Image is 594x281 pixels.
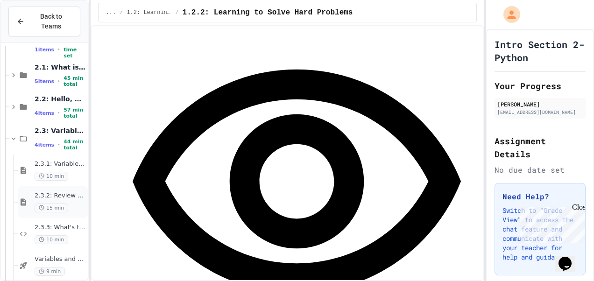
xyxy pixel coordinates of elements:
[106,9,116,16] span: ...
[497,100,583,108] div: [PERSON_NAME]
[64,139,85,151] span: 44 min total
[35,267,65,276] span: 9 min
[497,109,583,116] div: [EMAIL_ADDRESS][DOMAIN_NAME]
[35,126,86,135] span: 2.3: Variables and Data Types
[35,142,54,148] span: 4 items
[35,110,54,116] span: 4 items
[64,107,85,119] span: 57 min total
[516,203,585,243] iframe: chat widget
[35,235,68,244] span: 10 min
[495,38,586,64] h1: Intro Section 2- Python
[35,172,68,181] span: 10 min
[58,77,60,85] span: •
[495,79,586,92] h2: Your Progress
[502,191,578,202] h3: Need Help?
[35,204,68,212] span: 15 min
[502,206,578,262] p: Switch to "Grade View" to access the chat feature and communicate with your teacher for help and ...
[183,7,353,18] span: 1.2.2: Learning to Solve Hard Problems
[64,75,85,87] span: 45 min total
[127,9,171,16] span: 1.2: Learning to Solve Hard Problems
[35,47,54,53] span: 1 items
[495,134,586,161] h2: Assignment Details
[35,192,86,200] span: 2.3.2: Review - Variables and Data Types
[4,4,64,59] div: Chat with us now!Close
[495,164,586,176] div: No due date set
[8,7,80,36] button: Back to Teams
[35,95,86,103] span: 2.2: Hello, World!
[555,244,585,272] iframe: chat widget
[58,141,60,148] span: •
[35,160,86,168] span: 2.3.1: Variables and Data Types
[30,12,72,31] span: Back to Teams
[58,46,60,53] span: •
[35,63,86,71] span: 2.1: What is Code?
[35,224,86,232] span: 2.3.3: What's the Type?
[120,9,123,16] span: /
[64,40,85,59] span: No time set
[175,9,178,16] span: /
[494,4,523,25] div: My Account
[35,255,86,263] span: Variables and Data types - Quiz
[58,109,60,117] span: •
[35,78,54,84] span: 5 items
